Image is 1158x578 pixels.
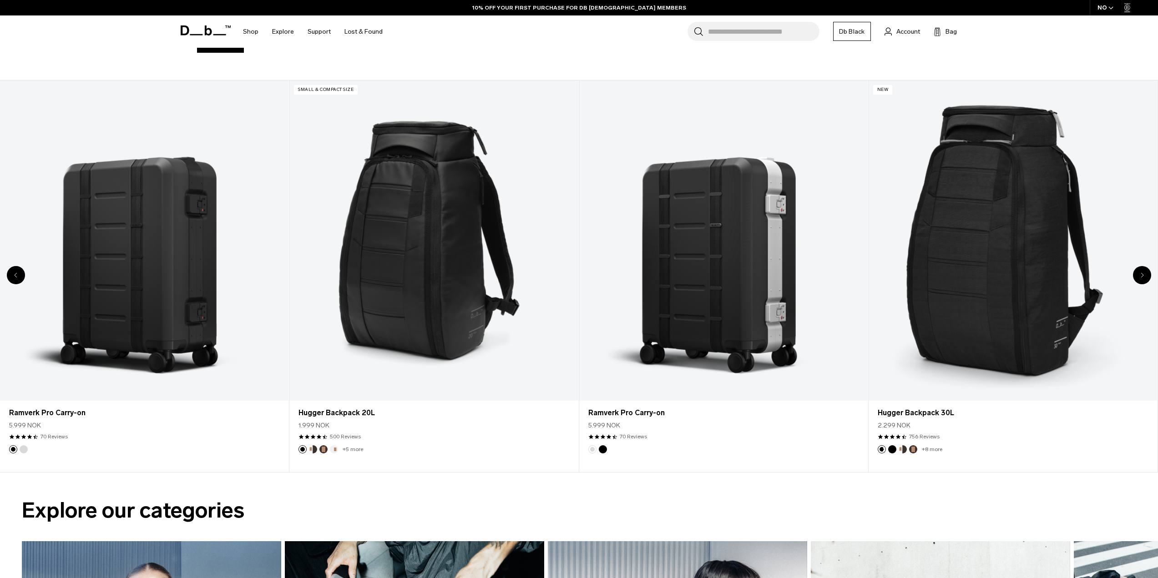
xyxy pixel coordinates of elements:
[9,445,17,453] button: Black Out
[289,80,578,401] a: Hugger Backpack 20L
[599,445,607,453] button: Black Out
[308,15,331,48] a: Support
[934,26,957,37] button: Bag
[298,407,569,418] a: Hugger Backpack 20L
[885,26,920,37] a: Account
[579,80,868,401] a: Ramverk Pro Carry-on
[620,432,647,441] a: 70 reviews
[20,445,28,453] button: Silver
[309,445,317,453] button: Cappuccino
[588,407,859,418] a: Ramverk Pro Carry-on
[9,407,279,418] a: Ramverk Pro Carry-on
[344,15,383,48] a: Lost & Found
[899,445,907,453] button: Cappuccino
[330,445,338,453] button: Oatmilk
[1133,266,1151,284] div: Next slide
[22,494,1136,527] h2: Explore our categories
[896,27,920,36] span: Account
[289,80,579,473] div: 10 / 20
[236,15,389,48] nav: Main Navigation
[588,445,597,453] button: Silver
[472,4,686,12] a: 10% OFF YOUR FIRST PURCHASE FOR DB [DEMOGRAPHIC_DATA] MEMBERS
[909,432,940,441] a: 756 reviews
[878,421,910,430] span: 2.299 NOK
[343,446,363,452] a: +5 more
[869,80,1157,401] a: Hugger Backpack 30L
[878,407,1148,418] a: Hugger Backpack 30L
[869,80,1158,473] div: 12 / 20
[873,85,893,95] p: New
[298,445,307,453] button: Black Out
[9,421,41,430] span: 5.999 NOK
[833,22,871,41] a: Db Black
[272,15,294,48] a: Explore
[878,445,886,453] button: Charcoal Grey
[298,421,329,430] span: 1.999 NOK
[888,445,896,453] button: Black Out
[294,85,358,95] p: Small & Compact Size
[588,421,620,430] span: 5.999 NOK
[946,27,957,36] span: Bag
[579,80,869,473] div: 11 / 20
[319,445,328,453] button: Espresso
[922,446,942,452] a: +8 more
[40,432,68,441] a: 70 reviews
[7,266,25,284] div: Previous slide
[909,445,917,453] button: Espresso
[243,15,258,48] a: Shop
[330,432,361,441] a: 500 reviews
